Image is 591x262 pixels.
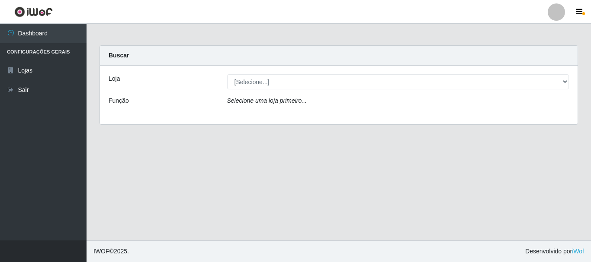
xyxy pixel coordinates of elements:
i: Selecione uma loja primeiro... [227,97,307,104]
span: © 2025 . [93,247,129,256]
strong: Buscar [109,52,129,59]
label: Loja [109,74,120,83]
span: IWOF [93,248,109,255]
span: Desenvolvido por [525,247,584,256]
label: Função [109,96,129,105]
img: CoreUI Logo [14,6,53,17]
a: iWof [572,248,584,255]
